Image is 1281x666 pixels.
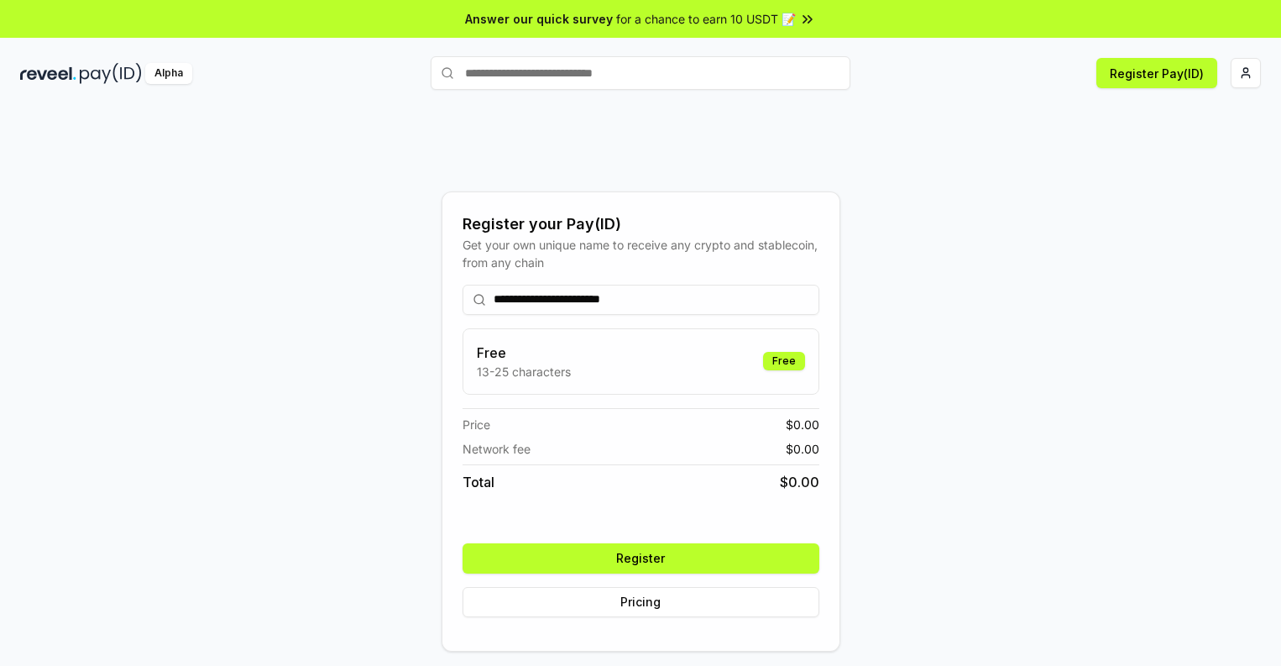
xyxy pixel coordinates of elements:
[786,440,819,458] span: $ 0.00
[463,472,494,492] span: Total
[80,63,142,84] img: pay_id
[477,363,571,380] p: 13-25 characters
[463,440,531,458] span: Network fee
[786,416,819,433] span: $ 0.00
[465,10,613,28] span: Answer our quick survey
[463,543,819,574] button: Register
[20,63,76,84] img: reveel_dark
[145,63,192,84] div: Alpha
[1096,58,1217,88] button: Register Pay(ID)
[463,236,819,271] div: Get your own unique name to receive any crypto and stablecoin, from any chain
[477,343,571,363] h3: Free
[463,416,490,433] span: Price
[463,587,819,617] button: Pricing
[763,352,805,370] div: Free
[780,472,819,492] span: $ 0.00
[463,212,819,236] div: Register your Pay(ID)
[616,10,796,28] span: for a chance to earn 10 USDT 📝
